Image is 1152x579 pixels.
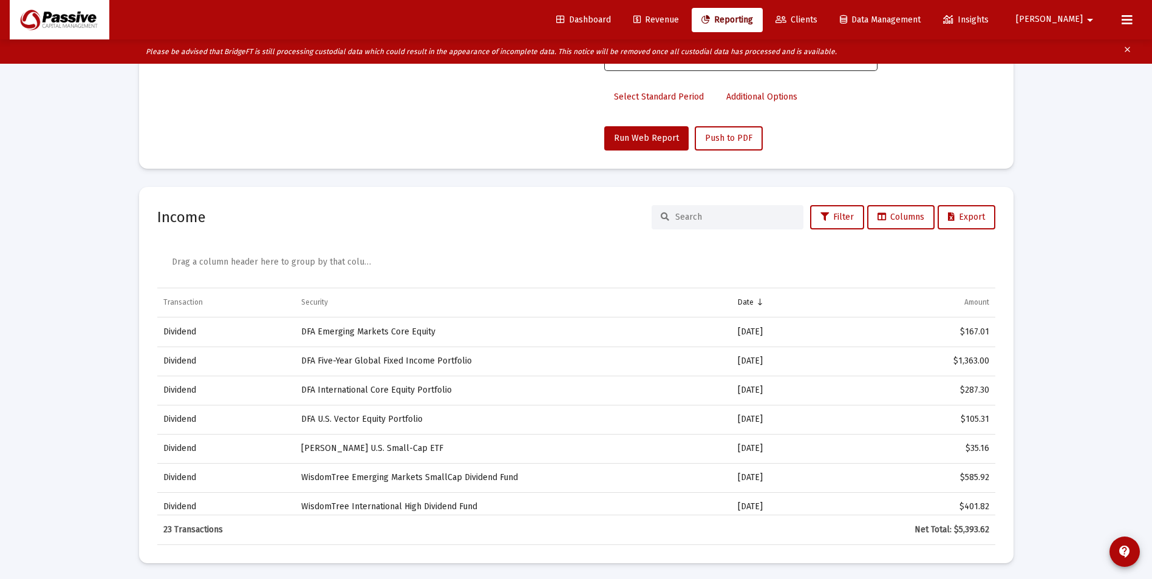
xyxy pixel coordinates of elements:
mat-icon: clear [1123,42,1132,61]
button: Push to PDF [695,126,763,151]
td: DFA Five-Year Global Fixed Income Portfolio [295,347,732,376]
span: [PERSON_NAME] [1016,15,1083,25]
div: $401.82 [836,501,989,513]
div: Date [738,297,754,307]
mat-icon: contact_support [1117,544,1132,559]
td: [DATE] [732,347,830,376]
span: Select Standard Period [614,92,704,102]
td: Dividend [157,463,296,492]
div: $287.30 [836,384,989,396]
div: Net Total: $5,393.62 [836,524,989,536]
span: Reporting [701,15,753,25]
span: Filter [820,212,854,222]
td: Dividend [157,405,296,434]
td: [DATE] [732,317,830,347]
td: Dividend [157,492,296,521]
button: Run Web Report [604,126,689,151]
td: [DATE] [732,463,830,492]
div: $35.16 [836,442,989,455]
button: [PERSON_NAME] [1001,7,1112,32]
td: DFA U.S. Vector Equity Portfolio [295,405,732,434]
td: WisdomTree International High Dividend Fund [295,492,732,521]
td: [DATE] [732,434,830,463]
td: [PERSON_NAME] U.S. Small-Cap ETF [295,434,732,463]
span: Columns [878,212,924,222]
button: Export [938,205,995,229]
div: Amount [964,297,989,307]
td: Column Amount [830,288,995,317]
td: Dividend [157,317,296,347]
button: Filter [810,205,864,229]
td: Column Date [732,288,830,317]
td: [DATE] [732,376,830,405]
span: Insights [943,15,989,25]
td: Dividend [157,347,296,376]
span: Additional Options [726,92,797,102]
div: $105.31 [836,413,989,425]
span: Export [948,212,985,222]
i: Please be advised that BridgeFT is still processing custodial data which could result in the appe... [146,47,837,56]
td: Dividend [157,434,296,463]
span: Dashboard [556,15,611,25]
td: [DATE] [732,405,830,434]
img: Dashboard [19,8,100,32]
td: Column Security [295,288,732,317]
div: Transaction [163,297,203,307]
a: Insights [933,8,998,32]
mat-icon: arrow_drop_down [1083,8,1097,32]
div: $585.92 [836,472,989,484]
a: Clients [766,8,827,32]
div: Data grid toolbar [172,242,987,288]
a: Revenue [624,8,689,32]
td: Column Transaction [157,288,296,317]
div: $1,363.00 [836,355,989,367]
span: Revenue [633,15,679,25]
div: Data grid [157,242,995,545]
span: Clients [775,15,817,25]
h2: Income [157,208,206,227]
a: Reporting [692,8,763,32]
td: WisdomTree Emerging Markets SmallCap Dividend Fund [295,463,732,492]
span: Data Management [840,15,921,25]
td: DFA Emerging Markets Core Equity [295,317,732,347]
a: Data Management [830,8,930,32]
button: Columns [867,205,935,229]
td: Dividend [157,376,296,405]
span: Run Web Report [614,133,679,143]
a: Dashboard [547,8,621,32]
td: [DATE] [732,492,830,521]
div: $167.01 [836,326,989,338]
div: 23 Transactions [163,524,290,536]
td: DFA International Core Equity Portfolio [295,376,732,405]
div: Drag a column header here to group by that column [172,252,371,273]
span: Push to PDF [705,133,752,143]
input: Search [675,212,794,222]
div: Security [301,297,328,307]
